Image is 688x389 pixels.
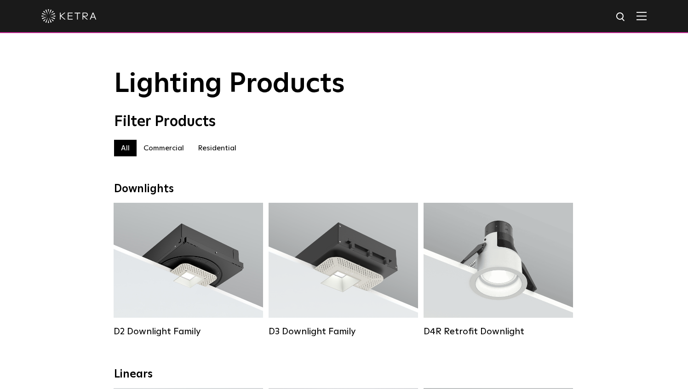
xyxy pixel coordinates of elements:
a: D3 Downlight Family Lumen Output:700 / 900 / 1100Colors:White / Black / Silver / Bronze / Paintab... [269,203,418,337]
img: search icon [615,11,627,23]
label: Commercial [137,140,191,156]
label: All [114,140,137,156]
a: D4R Retrofit Downlight Lumen Output:800Colors:White / BlackBeam Angles:15° / 25° / 40° / 60°Watta... [424,203,573,337]
div: Filter Products [114,113,574,131]
a: D2 Downlight Family Lumen Output:1200Colors:White / Black / Gloss Black / Silver / Bronze / Silve... [114,203,263,337]
div: D3 Downlight Family [269,326,418,337]
div: Linears [114,368,574,381]
div: D2 Downlight Family [114,326,263,337]
span: Lighting Products [114,70,345,98]
label: Residential [191,140,243,156]
img: Hamburger%20Nav.svg [636,11,647,20]
div: Downlights [114,183,574,196]
div: D4R Retrofit Downlight [424,326,573,337]
img: ketra-logo-2019-white [41,9,97,23]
